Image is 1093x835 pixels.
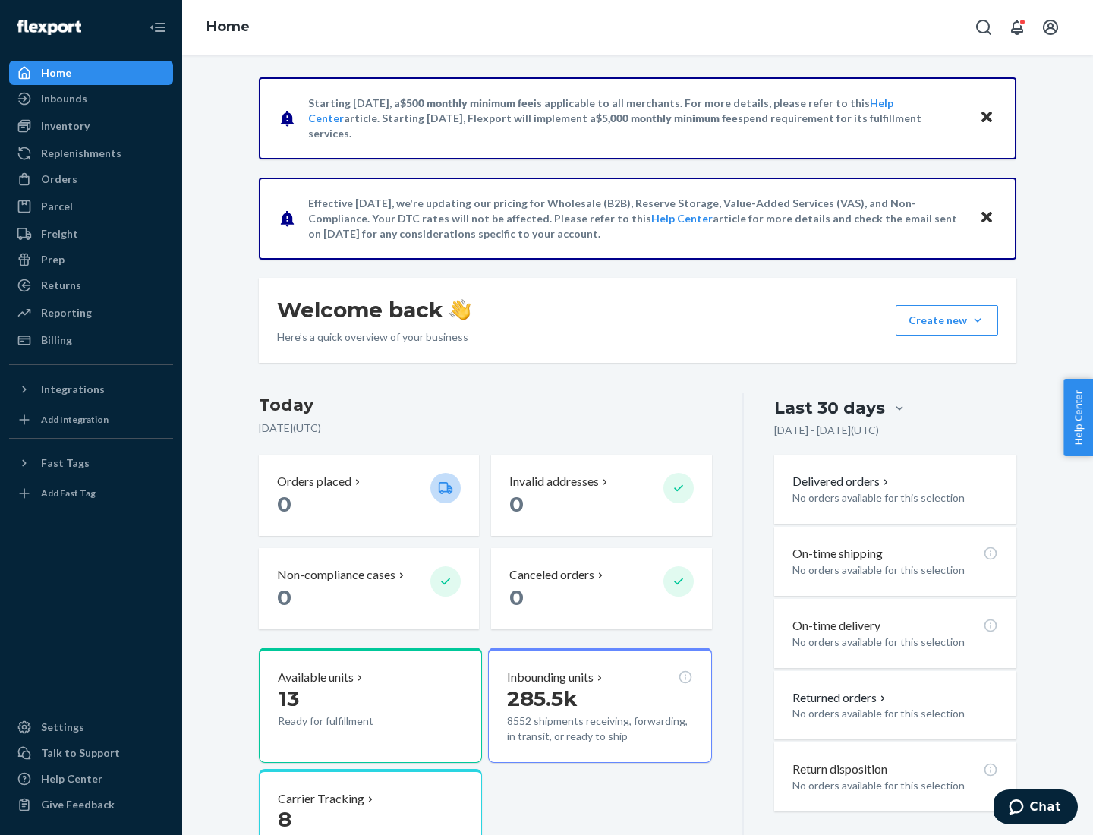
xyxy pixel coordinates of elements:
button: Close [977,207,997,229]
button: Close Navigation [143,12,173,43]
a: Freight [9,222,173,246]
div: Inventory [41,118,90,134]
a: Inventory [9,114,173,138]
a: Billing [9,328,173,352]
p: No orders available for this selection [792,635,998,650]
p: Inbounding units [507,669,594,686]
div: Replenishments [41,146,121,161]
span: 13 [278,685,299,711]
span: 0 [277,491,291,517]
div: Add Integration [41,413,109,426]
a: Add Fast Tag [9,481,173,506]
div: Add Fast Tag [41,487,96,499]
span: 8 [278,806,291,832]
a: Inbounds [9,87,173,111]
button: Open account menu [1035,12,1066,43]
button: Fast Tags [9,451,173,475]
div: Returns [41,278,81,293]
p: Effective [DATE], we're updating our pricing for Wholesale (B2B), Reserve Storage, Value-Added Se... [308,196,965,241]
div: Parcel [41,199,73,214]
button: Available units13Ready for fulfillment [259,648,482,763]
a: Settings [9,715,173,739]
div: Inbounds [41,91,87,106]
a: Help Center [651,212,713,225]
div: Orders [41,172,77,187]
a: Replenishments [9,141,173,165]
p: No orders available for this selection [792,490,998,506]
div: Billing [41,332,72,348]
button: Canceled orders 0 [491,548,711,629]
p: On-time shipping [792,545,883,562]
p: Here’s a quick overview of your business [277,329,471,345]
button: Open notifications [1002,12,1032,43]
div: Integrations [41,382,105,397]
button: Open Search Box [969,12,999,43]
div: Help Center [41,771,102,786]
p: Non-compliance cases [277,566,395,584]
div: Settings [41,720,84,735]
button: Returned orders [792,689,889,707]
ol: breadcrumbs [194,5,262,49]
button: Close [977,107,997,129]
p: [DATE] - [DATE] ( UTC ) [774,423,879,438]
span: 0 [509,491,524,517]
div: Home [41,65,71,80]
a: Prep [9,247,173,272]
p: No orders available for this selection [792,778,998,793]
p: No orders available for this selection [792,562,998,578]
button: Talk to Support [9,741,173,765]
p: Orders placed [277,473,351,490]
button: Integrations [9,377,173,402]
p: 8552 shipments receiving, forwarding, in transit, or ready to ship [507,714,692,744]
p: Return disposition [792,761,887,778]
a: Orders [9,167,173,191]
div: Reporting [41,305,92,320]
div: Fast Tags [41,455,90,471]
button: Create new [896,305,998,336]
div: Give Feedback [41,797,115,812]
a: Returns [9,273,173,298]
span: 0 [277,584,291,610]
p: Carrier Tracking [278,790,364,808]
a: Home [206,18,250,35]
div: Prep [41,252,65,267]
a: Home [9,61,173,85]
h3: Today [259,393,712,417]
button: Invalid addresses 0 [491,455,711,536]
div: Talk to Support [41,745,120,761]
iframe: Opens a widget where you can chat to one of our agents [994,789,1078,827]
span: 0 [509,584,524,610]
span: $500 monthly minimum fee [400,96,534,109]
a: Add Integration [9,408,173,432]
p: [DATE] ( UTC ) [259,421,712,436]
div: Last 30 days [774,396,885,420]
button: Delivered orders [792,473,892,490]
img: hand-wave emoji [449,299,471,320]
p: Starting [DATE], a is applicable to all merchants. For more details, please refer to this article... [308,96,965,141]
p: Canceled orders [509,566,594,584]
a: Help Center [9,767,173,791]
button: Help Center [1063,379,1093,456]
p: Invalid addresses [509,473,599,490]
p: Available units [278,669,354,686]
p: On-time delivery [792,617,880,635]
span: $5,000 monthly minimum fee [596,112,738,124]
img: Flexport logo [17,20,81,35]
a: Parcel [9,194,173,219]
p: Ready for fulfillment [278,714,418,729]
button: Orders placed 0 [259,455,479,536]
button: Inbounding units285.5k8552 shipments receiving, forwarding, in transit, or ready to ship [488,648,711,763]
div: Freight [41,226,78,241]
a: Reporting [9,301,173,325]
button: Non-compliance cases 0 [259,548,479,629]
button: Give Feedback [9,792,173,817]
p: No orders available for this selection [792,706,998,721]
span: 285.5k [507,685,578,711]
h1: Welcome back [277,296,471,323]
